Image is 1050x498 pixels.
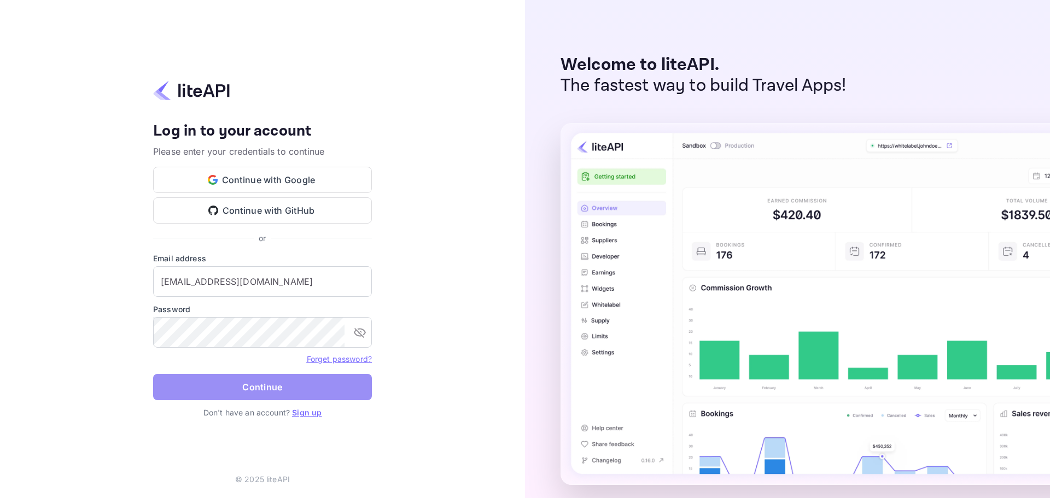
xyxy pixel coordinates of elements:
[561,55,847,75] p: Welcome to liteAPI.
[153,167,372,193] button: Continue with Google
[153,374,372,400] button: Continue
[307,354,372,364] a: Forget password?
[292,408,322,417] a: Sign up
[153,197,372,224] button: Continue with GitHub
[153,407,372,418] p: Don't have an account?
[153,266,372,297] input: Enter your email address
[259,232,266,244] p: or
[235,473,290,485] p: © 2025 liteAPI
[153,303,372,315] label: Password
[153,80,230,101] img: liteapi
[153,122,372,141] h4: Log in to your account
[561,75,847,96] p: The fastest way to build Travel Apps!
[153,145,372,158] p: Please enter your credentials to continue
[153,253,372,264] label: Email address
[307,353,372,364] a: Forget password?
[349,321,371,343] button: toggle password visibility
